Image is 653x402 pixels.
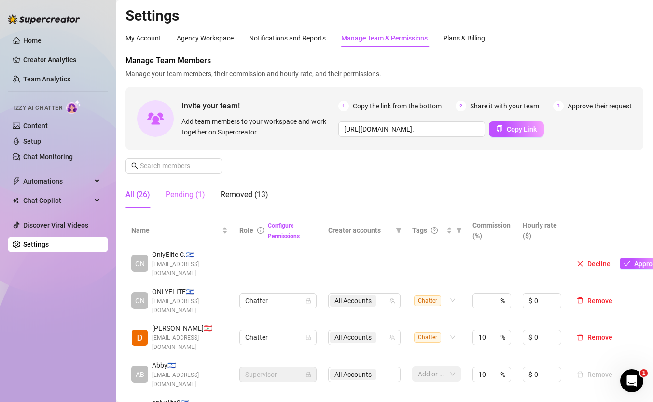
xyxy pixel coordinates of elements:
[23,122,48,130] a: Content
[396,228,402,233] span: filter
[13,197,19,204] img: Chat Copilot
[125,55,643,67] span: Manage Team Members
[568,101,632,111] span: Approve their request
[23,193,92,208] span: Chat Copilot
[66,100,81,114] img: AI Chatter
[152,334,228,352] span: [EMAIL_ADDRESS][DOMAIN_NAME]
[125,33,161,43] div: My Account
[306,372,311,377] span: lock
[23,37,42,44] a: Home
[140,161,208,171] input: Search members
[125,7,643,25] h2: Settings
[577,334,584,341] span: delete
[577,297,584,304] span: delete
[573,332,616,343] button: Remove
[181,100,338,112] span: Invite your team!
[23,137,41,145] a: Setup
[587,297,612,305] span: Remove
[152,360,228,371] span: Abby 🇮🇱
[467,216,517,245] th: Commission (%)
[330,332,376,343] span: All Accounts
[13,177,20,185] span: thunderbolt
[125,68,643,79] span: Manage your team members, their commission and hourly rate, and their permissions.
[152,297,228,315] span: [EMAIL_ADDRESS][DOMAIN_NAME]
[414,295,441,306] span: Chatter
[353,101,442,111] span: Copy the link from the bottom
[152,323,228,334] span: [PERSON_NAME] 🇱🇧
[496,125,503,132] span: copy
[23,75,70,83] a: Team Analytics
[131,162,138,169] span: search
[573,369,616,380] button: Remove
[23,221,88,229] a: Discover Viral Videos
[23,52,100,67] a: Creator Analytics
[23,174,92,189] span: Automations
[23,241,49,248] a: Settings
[23,153,73,161] a: Chat Monitoring
[177,33,234,43] div: Agency Workspace
[8,14,80,24] img: logo-BBDzfeDw.svg
[334,332,372,343] span: All Accounts
[306,335,311,340] span: lock
[456,101,466,111] span: 2
[268,222,300,240] a: Configure Permissions
[573,295,616,307] button: Remove
[577,260,584,267] span: close
[181,116,334,137] span: Add team members to your workspace and work together on Supercreator.
[14,104,62,113] span: Izzy AI Chatter
[245,367,311,382] span: Supervisor
[517,216,567,245] th: Hourly rate ($)
[507,125,537,133] span: Copy Link
[412,225,427,236] span: Tags
[389,298,395,304] span: team
[620,369,643,392] iframe: Intercom live chat
[573,258,614,269] button: Decline
[135,258,145,269] span: ON
[125,189,150,201] div: All (26)
[553,101,564,111] span: 3
[640,369,648,377] span: 1
[443,33,485,43] div: Plans & Billing
[394,223,403,238] span: filter
[132,330,148,346] img: Dana Roz
[587,334,612,341] span: Remove
[131,225,220,236] span: Name
[166,189,205,201] div: Pending (1)
[245,294,311,308] span: Chatter
[587,260,611,268] span: Decline
[328,225,392,236] span: Creator accounts
[152,286,228,297] span: ONLYELITE 🇮🇱
[330,295,376,307] span: All Accounts
[257,227,264,234] span: info-circle
[456,228,462,233] span: filter
[414,332,441,343] span: Chatter
[152,371,228,389] span: [EMAIL_ADDRESS][DOMAIN_NAME]
[334,295,372,306] span: All Accounts
[454,223,464,238] span: filter
[245,330,311,345] span: Chatter
[135,295,145,306] span: ON
[489,121,544,137] button: Copy Link
[152,260,228,278] span: [EMAIL_ADDRESS][DOMAIN_NAME]
[624,260,630,267] span: check
[306,298,311,304] span: lock
[341,33,428,43] div: Manage Team & Permissions
[389,335,395,340] span: team
[470,101,539,111] span: Share it with your team
[338,101,349,111] span: 1
[431,227,438,234] span: question-circle
[136,369,144,380] span: AB
[239,227,253,234] span: Role
[221,189,268,201] div: Removed (13)
[125,216,234,245] th: Name
[152,249,228,260] span: OnlyElite C. 🇮🇱
[249,33,326,43] div: Notifications and Reports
